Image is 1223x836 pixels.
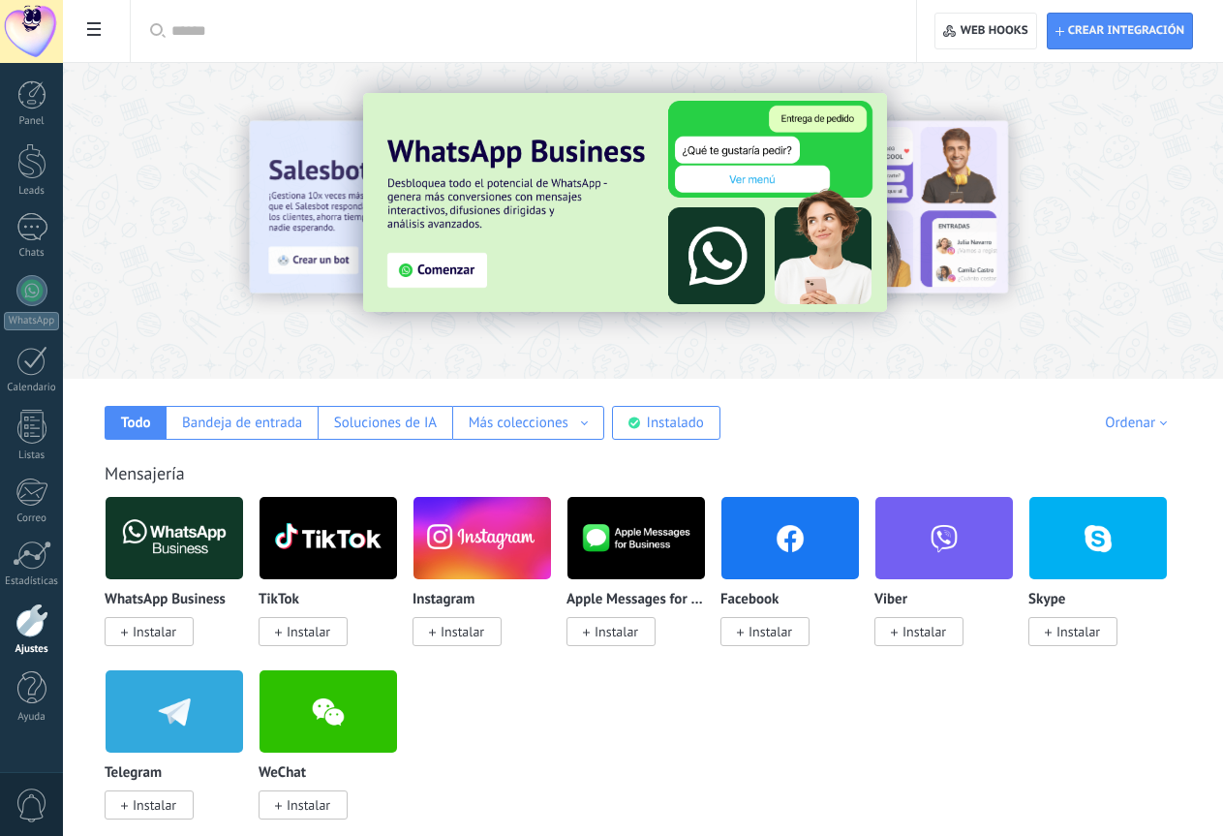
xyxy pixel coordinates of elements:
div: Estadísticas [4,575,60,588]
div: TikTok [259,496,413,669]
button: Crear integración [1047,13,1193,49]
img: skype.png [1029,491,1167,585]
div: Listas [4,449,60,462]
div: Todo [121,414,151,432]
button: Web hooks [934,13,1036,49]
a: Mensajería [105,462,185,484]
div: Instagram [413,496,566,669]
span: Instalar [902,623,946,640]
span: Instalar [133,796,176,814]
p: Telegram [105,765,162,782]
div: Chats [4,247,60,260]
div: Ordenar [1105,414,1174,432]
span: Instalar [441,623,484,640]
img: logo_main.png [567,491,705,585]
span: Web hooks [961,23,1028,39]
p: WhatsApp Business [105,592,226,608]
img: telegram.png [106,665,243,759]
div: Bandeja de entrada [182,414,302,432]
span: Instalar [133,623,176,640]
img: instagram.png [413,491,551,585]
img: logo_main.png [106,491,243,585]
p: WeChat [259,765,306,782]
p: TikTok [259,592,299,608]
img: viber.png [875,491,1013,585]
p: Viber [874,592,907,608]
div: Leads [4,185,60,198]
div: Más colecciones [469,414,568,432]
div: Soluciones de IA [334,414,437,432]
img: Slide 3 [363,93,887,312]
div: Correo [4,512,60,525]
img: wechat.png [260,665,397,759]
div: Viber [874,496,1028,669]
div: Apple Messages for Business [566,496,720,669]
div: Facebook [720,496,874,669]
div: WhatsApp Business [105,496,259,669]
img: facebook.png [721,491,859,585]
span: Instalar [287,623,330,640]
span: Instalar [749,623,792,640]
span: Instalar [595,623,638,640]
img: logo_main.png [260,491,397,585]
p: Instagram [413,592,474,608]
div: Calendario [4,382,60,394]
div: WhatsApp [4,312,59,330]
p: Facebook [720,592,779,608]
span: Instalar [1056,623,1100,640]
div: Ayuda [4,711,60,724]
span: Instalar [287,796,330,814]
p: Skype [1028,592,1065,608]
p: Apple Messages for Business [566,592,706,608]
div: Ajustes [4,643,60,656]
div: Instalado [647,414,704,432]
span: Crear integración [1068,23,1184,39]
div: Skype [1028,496,1182,669]
div: Panel [4,115,60,128]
